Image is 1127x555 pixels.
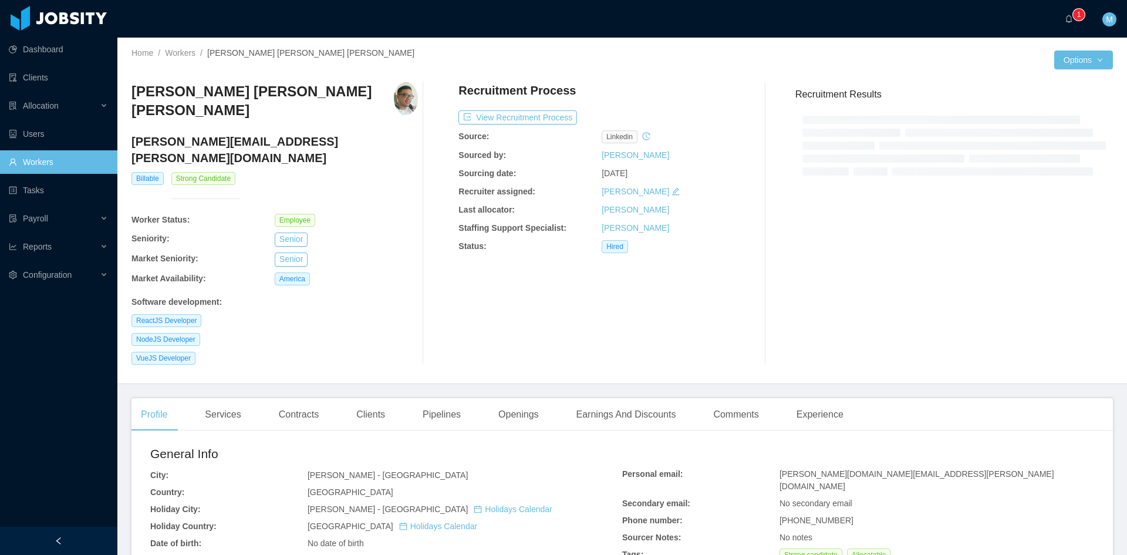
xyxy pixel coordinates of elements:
a: icon: calendarHolidays Calendar [474,504,552,514]
sup: 1 [1073,9,1085,21]
button: Senior [275,233,308,247]
div: Pipelines [413,398,470,431]
b: Staffing Support Specialist: [458,223,566,233]
b: Worker Status: [131,215,190,224]
button: icon: exportView Recruitment Process [458,110,577,125]
b: Software development : [131,297,222,307]
div: Experience [787,398,853,431]
span: M [1106,12,1113,26]
div: Openings [489,398,548,431]
i: icon: file-protect [9,214,17,223]
span: [PERSON_NAME] [PERSON_NAME] [PERSON_NAME] [207,48,414,58]
h2: General Info [150,445,622,463]
b: Source: [458,132,489,141]
a: Workers [165,48,195,58]
b: Holiday City: [150,504,201,514]
b: City: [150,470,168,480]
span: / [158,48,160,58]
span: [PERSON_NAME][DOMAIN_NAME][EMAIL_ADDRESS][PERSON_NAME][DOMAIN_NAME] [780,469,1054,491]
b: Last allocator: [458,205,515,214]
a: [PERSON_NAME] [602,205,669,214]
span: VueJS Developer [131,352,195,365]
i: icon: edit [672,187,680,196]
b: Phone number: [622,516,683,525]
a: icon: profileTasks [9,179,108,202]
span: [PERSON_NAME] - [GEOGRAPHIC_DATA] [308,470,468,480]
span: ReactJS Developer [131,314,201,327]
i: icon: calendar [474,505,482,513]
span: No secondary email [780,499,852,508]
i: icon: solution [9,102,17,110]
span: NodeJS Developer [131,333,200,346]
a: icon: robotUsers [9,122,108,146]
button: Optionsicon: down [1054,51,1113,69]
button: Senior [275,253,308,267]
span: Payroll [23,214,48,223]
span: [PERSON_NAME] - [GEOGRAPHIC_DATA] [308,504,552,514]
i: icon: calendar [399,522,407,530]
span: No notes [780,533,812,542]
span: Billable [131,172,164,185]
b: Recruiter assigned: [458,187,535,196]
b: Date of birth: [150,539,201,548]
span: Allocation [23,101,59,110]
a: [PERSON_NAME] [602,150,669,160]
b: Seniority: [131,234,170,243]
a: Home [131,48,153,58]
h3: [PERSON_NAME] [PERSON_NAME] [PERSON_NAME] [131,82,394,120]
div: Earnings And Discounts [567,398,686,431]
h4: Recruitment Process [458,82,576,99]
b: Status: [458,241,486,251]
div: Services [195,398,250,431]
i: icon: setting [9,271,17,279]
b: Market Seniority: [131,254,198,263]
div: Clients [347,398,394,431]
span: No date of birth [308,539,364,548]
span: Reports [23,242,52,251]
b: Holiday Country: [150,522,217,531]
span: [PHONE_NUMBER] [780,516,853,525]
i: icon: line-chart [9,243,17,251]
a: icon: auditClients [9,66,108,89]
b: Personal email: [622,469,683,479]
span: Employee [275,214,315,227]
span: [DATE] [602,169,627,178]
img: 78378fac-ebc3-492b-be87-e9115189ff5d_6891313328f5b-400w.png [394,82,418,115]
span: Configuration [23,270,72,280]
b: Sourcer Notes: [622,533,681,542]
span: Strong Candidate [171,172,235,185]
span: America [275,273,310,285]
b: Sourcing date: [458,169,516,178]
a: icon: userWorkers [9,150,108,174]
a: icon: exportView Recruitment Process [458,113,577,122]
b: Secondary email: [622,499,690,508]
a: icon: calendarHolidays Calendar [399,522,477,531]
b: Sourced by: [458,150,506,160]
h3: Recruitment Results [795,87,1113,102]
span: [GEOGRAPHIC_DATA] [308,487,393,497]
a: icon: pie-chartDashboard [9,38,108,61]
i: icon: history [642,132,650,140]
span: / [200,48,203,58]
div: Profile [131,398,177,431]
p: 1 [1077,9,1081,21]
span: linkedin [602,130,637,143]
a: [PERSON_NAME] [602,187,669,196]
b: Country: [150,487,184,497]
span: Hired [602,240,628,253]
div: Contracts [269,398,328,431]
i: icon: bell [1065,15,1073,23]
h4: [PERSON_NAME][EMAIL_ADDRESS][PERSON_NAME][DOMAIN_NAME] [131,133,418,166]
b: Market Availability: [131,274,206,283]
a: [PERSON_NAME] [602,223,669,233]
span: [GEOGRAPHIC_DATA] [308,522,477,531]
div: Comments [704,398,768,431]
